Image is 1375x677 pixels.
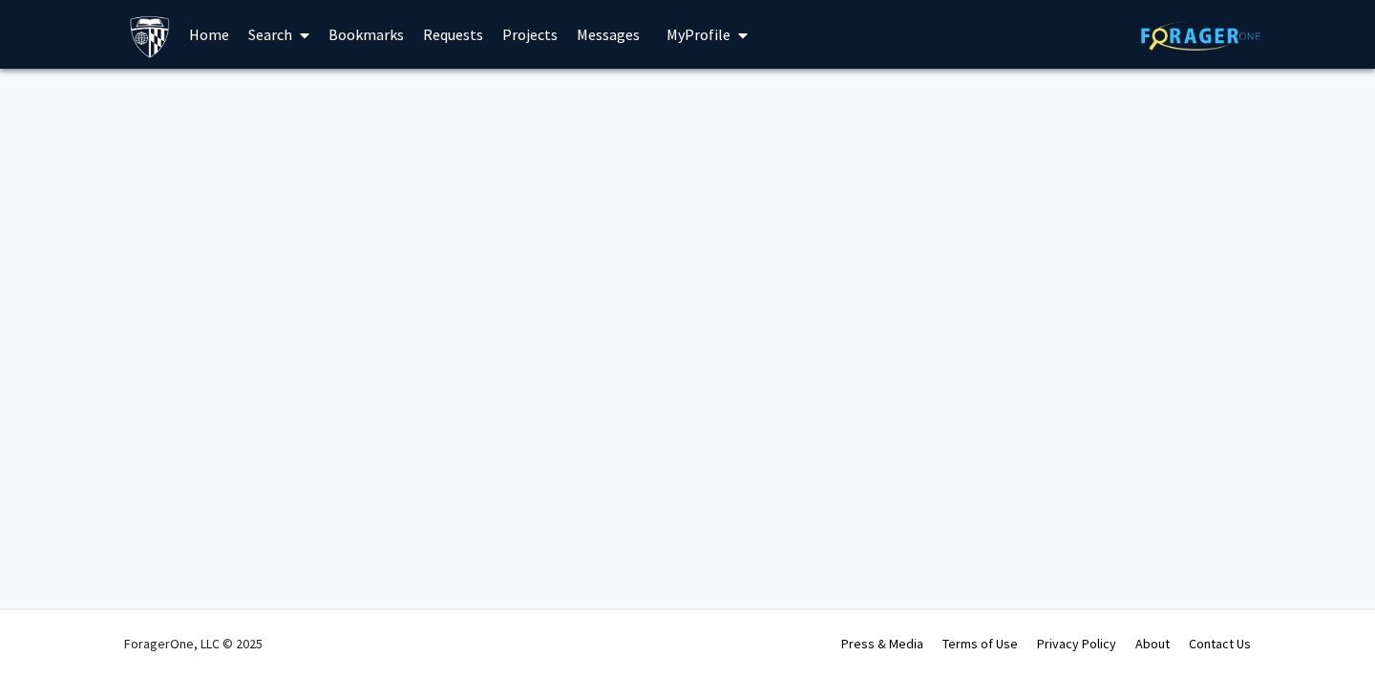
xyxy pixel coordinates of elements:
[666,25,730,44] span: My Profile
[239,1,319,68] a: Search
[124,610,263,677] div: ForagerOne, LLC © 2025
[1037,635,1116,652] a: Privacy Policy
[841,635,923,652] a: Press & Media
[413,1,493,68] a: Requests
[567,1,649,68] a: Messages
[129,15,172,58] img: Demo University Logo
[319,1,413,68] a: Bookmarks
[14,591,81,663] iframe: Chat
[1189,635,1251,652] a: Contact Us
[942,635,1018,652] a: Terms of Use
[180,1,239,68] a: Home
[1141,21,1260,51] img: ForagerOne Logo
[493,1,567,68] a: Projects
[1135,635,1170,652] a: About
